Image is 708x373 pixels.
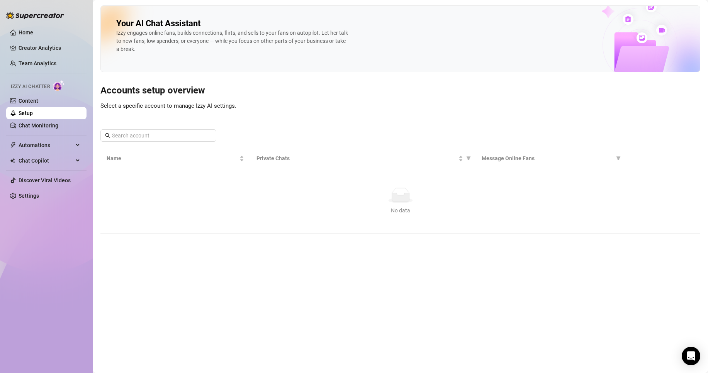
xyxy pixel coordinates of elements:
[19,154,73,167] span: Chat Copilot
[100,85,700,97] h3: Accounts setup overview
[6,12,64,19] img: logo-BBDzfeDw.svg
[616,156,621,161] span: filter
[250,148,475,169] th: Private Chats
[11,83,50,90] span: Izzy AI Chatter
[19,139,73,151] span: Automations
[100,148,250,169] th: Name
[682,347,700,365] div: Open Intercom Messenger
[19,110,33,116] a: Setup
[256,154,457,163] span: Private Chats
[19,60,56,66] a: Team Analytics
[116,29,348,53] div: Izzy engages online fans, builds connections, flirts, and sells to your fans on autopilot. Let he...
[19,177,71,183] a: Discover Viral Videos
[465,153,472,164] span: filter
[53,80,65,91] img: AI Chatter
[112,131,205,140] input: Search account
[19,29,33,36] a: Home
[482,154,613,163] span: Message Online Fans
[105,133,110,138] span: search
[615,153,622,164] span: filter
[107,154,238,163] span: Name
[19,42,80,54] a: Creator Analytics
[10,158,15,163] img: Chat Copilot
[10,142,16,148] span: thunderbolt
[19,122,58,129] a: Chat Monitoring
[19,98,38,104] a: Content
[19,193,39,199] a: Settings
[100,102,236,109] span: Select a specific account to manage Izzy AI settings.
[110,206,691,215] div: No data
[116,18,200,29] h2: Your AI Chat Assistant
[466,156,471,161] span: filter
